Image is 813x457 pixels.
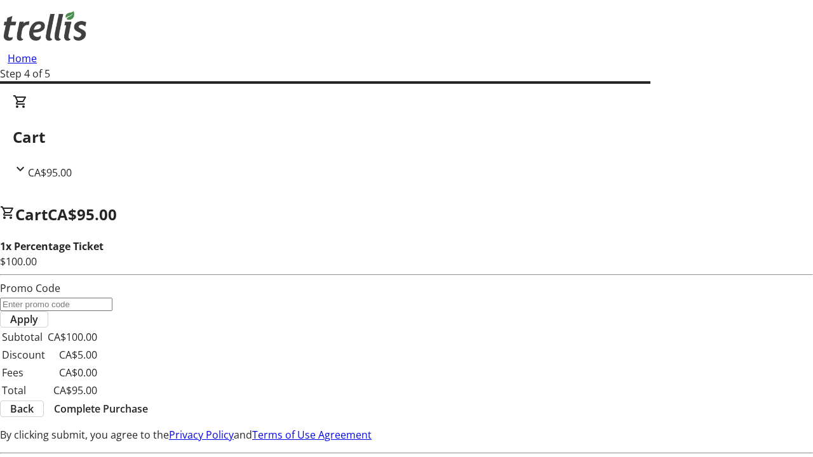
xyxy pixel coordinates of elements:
[13,94,800,180] div: CartCA$95.00
[1,382,46,399] td: Total
[44,401,158,416] button: Complete Purchase
[10,312,38,327] span: Apply
[169,428,234,442] a: Privacy Policy
[10,401,34,416] span: Back
[54,401,148,416] span: Complete Purchase
[47,347,98,363] td: CA$5.00
[1,347,46,363] td: Discount
[47,382,98,399] td: CA$95.00
[13,126,800,149] h2: Cart
[28,166,72,180] span: CA$95.00
[252,428,372,442] a: Terms of Use Agreement
[48,204,117,225] span: CA$95.00
[1,329,46,345] td: Subtotal
[47,364,98,381] td: CA$0.00
[15,204,48,225] span: Cart
[1,364,46,381] td: Fees
[47,329,98,345] td: CA$100.00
